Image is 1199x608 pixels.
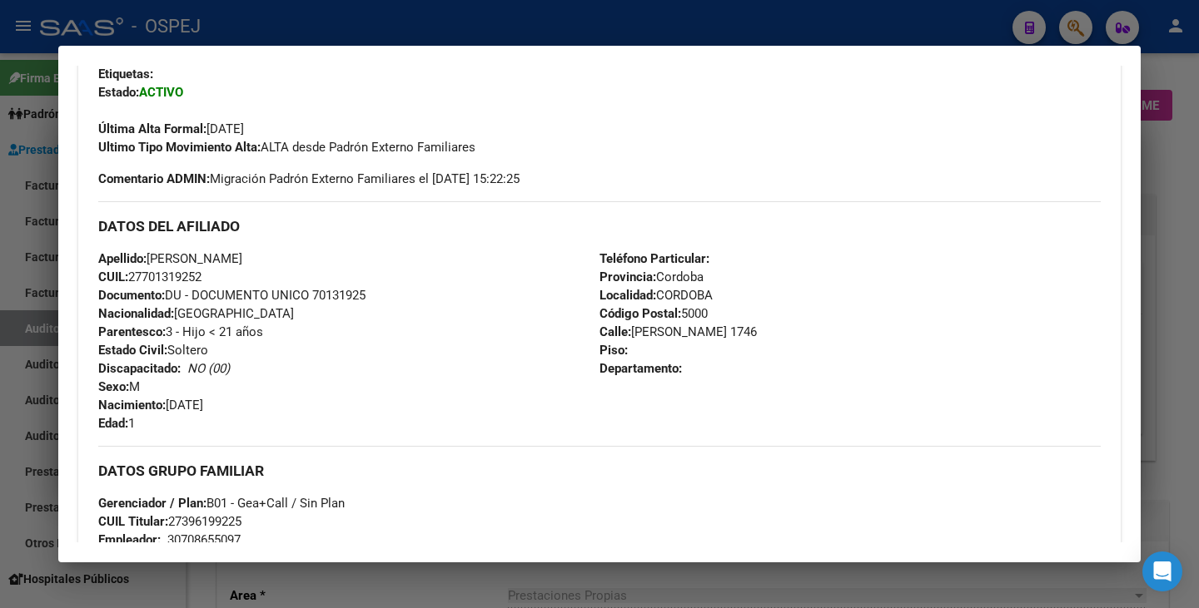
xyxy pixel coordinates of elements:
[599,343,628,358] strong: Piso:
[98,306,294,321] span: [GEOGRAPHIC_DATA]
[98,121,244,136] span: [DATE]
[98,462,1101,480] h3: DATOS GRUPO FAMILIAR
[599,269,704,284] span: Cordoba
[98,269,128,284] strong: CUIL:
[98,288,165,303] strong: Documento:
[139,85,183,100] strong: ACTIVO
[98,361,181,376] strong: Discapacitado:
[98,140,475,155] span: ALTA desde Padrón Externo Familiares
[98,140,261,155] strong: Ultimo Tipo Movimiento Alta:
[599,324,757,339] span: [PERSON_NAME] 1746
[599,288,713,303] span: CORDOBA
[98,121,206,136] strong: Última Alta Formal:
[599,324,631,339] strong: Calle:
[98,324,263,339] span: 3 - Hijo < 21 años
[98,379,140,394] span: M
[98,343,208,358] span: Soltero
[599,269,656,284] strong: Provincia:
[599,306,708,321] span: 5000
[98,288,366,303] span: DU - DOCUMENTO UNICO 70131925
[98,398,203,413] span: [DATE]
[98,496,206,511] strong: Gerenciador / Plan:
[599,251,709,266] strong: Teléfono Particular:
[98,514,168,529] strong: CUIL Titular:
[98,67,153,82] strong: Etiquetas:
[98,171,210,186] strong: Comentario ADMIN:
[98,379,129,394] strong: Sexo:
[98,398,166,413] strong: Nacimiento:
[599,288,656,303] strong: Localidad:
[98,532,161,547] strong: Empleador:
[98,324,166,339] strong: Parentesco:
[98,251,147,266] strong: Apellido:
[98,306,174,321] strong: Nacionalidad:
[98,496,345,511] span: B01 - Gea+Call / Sin Plan
[98,217,1101,235] h3: DATOS DEL AFILIADO
[98,170,520,188] span: Migración Padrón Externo Familiares el [DATE] 15:22:25
[1142,551,1182,591] div: Open Intercom Messenger
[167,531,241,549] div: 30708655097
[599,361,682,376] strong: Departamento:
[187,361,230,376] i: NO (00)
[98,343,167,358] strong: Estado Civil:
[98,85,139,100] strong: Estado:
[98,269,201,284] span: 27701319252
[98,416,128,431] strong: Edad:
[98,251,242,266] span: [PERSON_NAME]
[599,306,681,321] strong: Código Postal:
[98,514,241,529] span: 27396199225
[98,416,135,431] span: 1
